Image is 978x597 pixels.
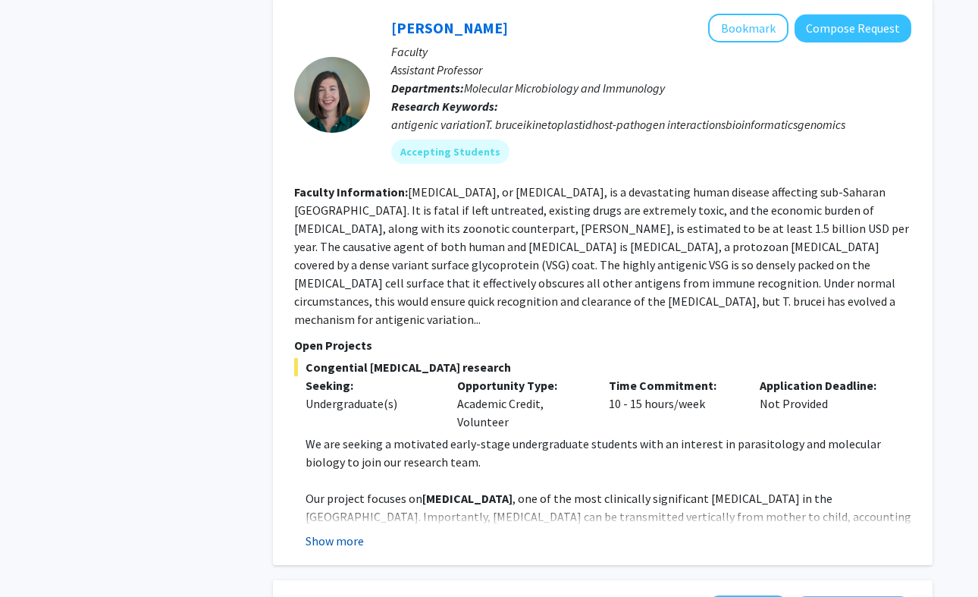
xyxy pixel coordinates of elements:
p: Opportunity Type: [457,376,586,394]
b: Departments: [391,80,464,96]
span: Molecular Microbiology and Immunology [464,80,665,96]
button: Compose Request to Monica Mugnier [795,14,911,42]
div: Undergraduate(s) [306,394,434,413]
p: Faculty [391,42,911,61]
div: Academic Credit, Volunteer [446,376,597,431]
div: antigenic variationT. bruceikinetoplastidhost-pathogen interactionsbioinformaticsgenomics [391,115,911,134]
span: Congential [MEDICAL_DATA] research [294,358,911,376]
p: Seeking: [306,376,434,394]
b: Faculty Information: [294,184,408,200]
strong: [MEDICAL_DATA] [422,491,513,506]
a: [PERSON_NAME] [391,18,508,37]
iframe: Chat [11,529,64,586]
p: Open Projects [294,336,911,354]
p: Time Commitment: [609,376,738,394]
button: Add Monica Mugnier to Bookmarks [708,14,788,42]
span: We are seeking a motivated early-stage undergraduate students with an interest in parasitology an... [306,436,881,470]
button: Show more [306,532,364,550]
p: Assistant Professor [391,61,911,79]
p: Application Deadline: [760,376,889,394]
span: , one of the most clinically significant [MEDICAL_DATA] in the [GEOGRAPHIC_DATA]. Importantly, [M... [306,491,911,542]
span: Our project focuses on [306,491,422,506]
fg-read-more: [MEDICAL_DATA], or [MEDICAL_DATA], is a devastating human disease affecting sub-Saharan [GEOGRAPH... [294,184,909,327]
mat-chip: Accepting Students [391,140,509,164]
div: Not Provided [748,376,900,431]
b: Research Keywords: [391,99,498,114]
div: 10 - 15 hours/week [597,376,749,431]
